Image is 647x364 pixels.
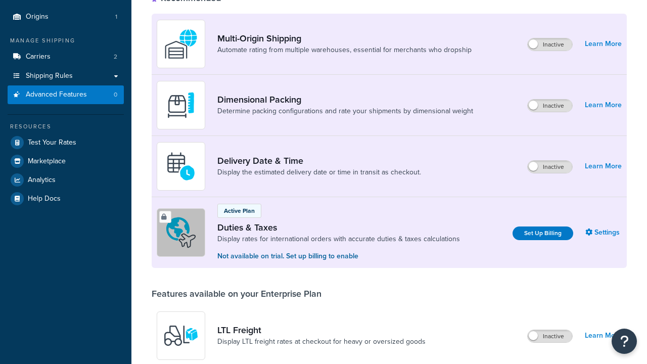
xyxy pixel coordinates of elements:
[8,190,124,208] a: Help Docs
[528,161,572,173] label: Inactive
[224,206,255,215] p: Active Plan
[8,36,124,45] div: Manage Shipping
[217,94,473,105] a: Dimensional Packing
[217,222,460,233] a: Duties & Taxes
[585,225,622,240] a: Settings
[152,288,321,299] div: Features available on your Enterprise Plan
[8,8,124,26] li: Origins
[217,167,421,177] a: Display the estimated delivery date or time in transit as checkout.
[8,48,124,66] a: Carriers2
[28,195,61,203] span: Help Docs
[8,8,124,26] a: Origins1
[8,122,124,131] div: Resources
[26,13,49,21] span: Origins
[217,45,472,55] a: Automate rating from multiple warehouses, essential for merchants who dropship
[26,72,73,80] span: Shipping Rules
[28,157,66,166] span: Marketplace
[26,53,51,61] span: Carriers
[8,85,124,104] li: Advanced Features
[585,159,622,173] a: Learn More
[8,133,124,152] a: Test Your Rates
[528,38,572,51] label: Inactive
[217,106,473,116] a: Determine packing configurations and rate your shipments by dimensional weight
[8,152,124,170] a: Marketplace
[585,37,622,51] a: Learn More
[612,329,637,354] button: Open Resource Center
[217,251,460,262] p: Not available on trial. Set up billing to enable
[217,234,460,244] a: Display rates for international orders with accurate duties & taxes calculations
[585,329,622,343] a: Learn More
[217,33,472,44] a: Multi-Origin Shipping
[163,87,199,123] img: DTVBYsAAAAAASUVORK5CYII=
[163,149,199,184] img: gfkeb5ejjkALwAAAABJRU5ErkJggg==
[217,325,426,336] a: LTL Freight
[28,176,56,185] span: Analytics
[217,155,421,166] a: Delivery Date & Time
[528,330,572,342] label: Inactive
[114,53,117,61] span: 2
[8,85,124,104] a: Advanced Features0
[115,13,117,21] span: 1
[114,90,117,99] span: 0
[8,48,124,66] li: Carriers
[163,318,199,353] img: y79ZsPf0fXUFUhFXDzUgf+ktZg5F2+ohG75+v3d2s1D9TjoU8PiyCIluIjV41seZevKCRuEjTPPOKHJsQcmKCXGdfprl3L4q7...
[217,337,426,347] a: Display LTL freight rates at checkout for heavy or oversized goods
[28,139,76,147] span: Test Your Rates
[528,100,572,112] label: Inactive
[8,171,124,189] a: Analytics
[513,226,573,240] a: Set Up Billing
[8,67,124,85] a: Shipping Rules
[585,98,622,112] a: Learn More
[163,26,199,62] img: WatD5o0RtDAAAAAElFTkSuQmCC
[26,90,87,99] span: Advanced Features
